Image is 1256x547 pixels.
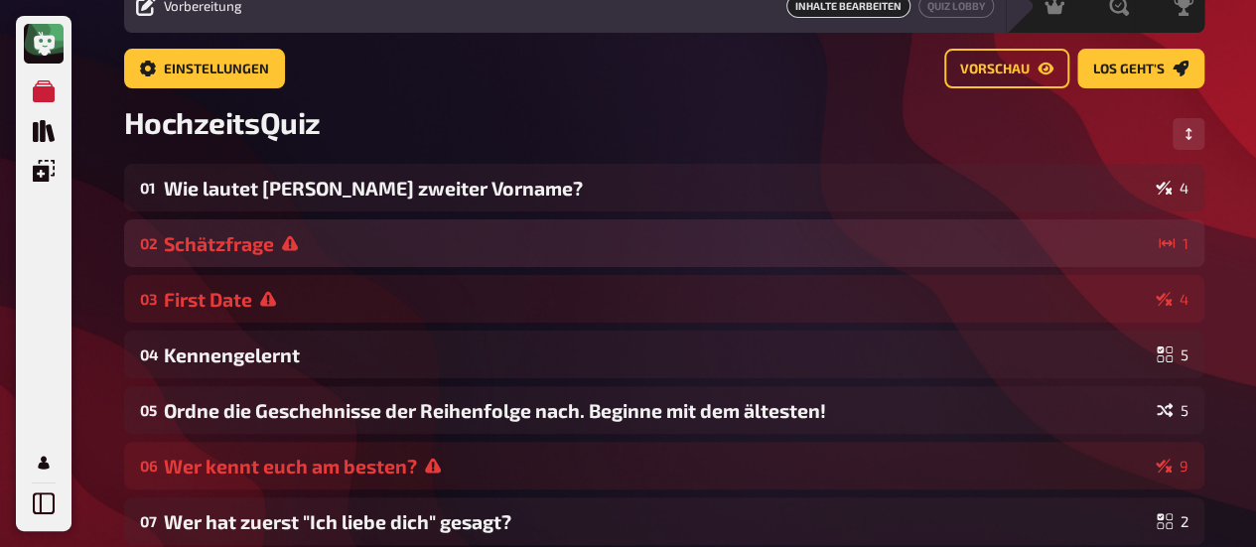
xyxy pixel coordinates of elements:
[1156,180,1188,196] div: 4
[24,443,64,482] a: Profil
[140,457,156,475] div: 06
[164,455,1148,478] div: Wer kennt euch am besten?
[164,177,1148,200] div: Wie lautet [PERSON_NAME] zweiter Vorname?
[164,343,1149,366] div: Kennengelernt
[1077,49,1204,88] button: Los geht's
[164,232,1151,255] div: Schätzfrage
[1157,346,1188,362] div: 5
[1173,118,1204,150] button: Reihenfolge anpassen
[1159,235,1188,251] div: 1
[124,49,285,88] button: Einstellungen
[1093,63,1165,76] span: Los geht's
[140,234,156,252] div: 02
[164,399,1149,422] div: Ordne die Geschehnisse der Reihenfolge nach. Beginne mit dem ältesten!
[24,151,64,191] a: Einblendungen
[140,401,156,419] div: 05
[164,63,269,76] span: Einstellungen
[140,179,156,197] div: 01
[140,345,156,363] div: 04
[140,512,156,530] div: 07
[960,63,1030,76] span: Vorschau
[1156,458,1188,474] div: 9
[1157,513,1188,529] div: 2
[164,510,1149,533] div: Wer hat zuerst "Ich liebe dich" gesagt?
[1157,402,1188,418] div: 5
[164,288,1148,311] div: First Date
[140,290,156,308] div: 03
[944,49,1069,88] button: Vorschau
[124,104,321,140] span: HochzeitsQuiz
[24,111,64,151] a: Quiz Sammlung
[1156,291,1188,307] div: 4
[24,71,64,111] a: Meine Quizze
